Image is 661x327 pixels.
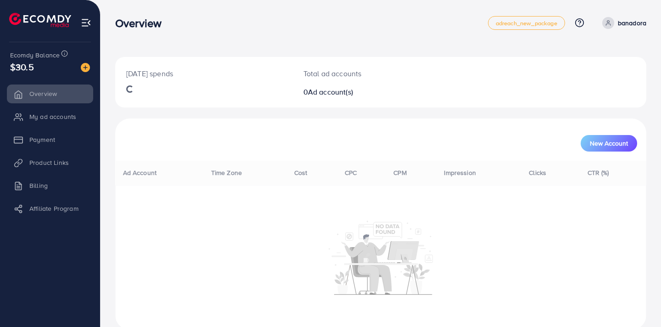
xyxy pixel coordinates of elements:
[303,68,414,79] p: Total ad accounts
[9,13,71,27] img: logo
[581,135,637,152] button: New Account
[115,17,169,30] h3: Overview
[81,17,91,28] img: menu
[308,87,353,97] span: Ad account(s)
[496,20,557,26] span: adreach_new_package
[10,51,60,60] span: Ecomdy Balance
[618,17,646,28] p: banadora
[599,17,646,29] a: banadora
[303,88,414,96] h2: 0
[10,60,34,73] span: $30.5
[590,140,628,147] span: New Account
[81,63,90,72] img: image
[126,68,281,79] p: [DATE] spends
[488,16,565,30] a: adreach_new_package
